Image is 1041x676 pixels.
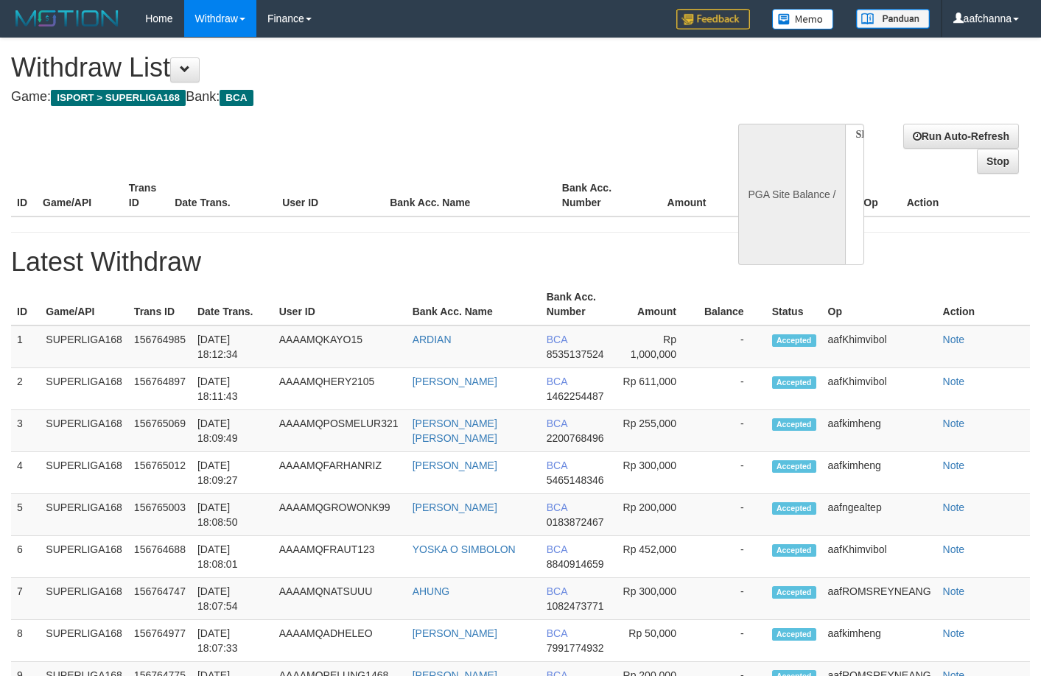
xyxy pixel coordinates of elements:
[11,368,40,410] td: 2
[772,460,816,473] span: Accepted
[613,620,698,662] td: Rp 50,000
[858,175,900,216] th: Op
[413,543,516,555] a: YOSKA O SIMBOLON
[11,536,40,578] td: 6
[128,620,192,662] td: 156764977
[40,284,128,325] th: Game/API
[11,325,40,368] td: 1
[772,334,816,347] span: Accepted
[547,460,567,471] span: BCA
[11,620,40,662] td: 8
[273,536,407,578] td: AAAAMQFRAUT123
[37,175,123,216] th: Game/API
[192,494,273,536] td: [DATE] 18:08:50
[192,325,273,368] td: [DATE] 18:12:34
[547,543,567,555] span: BCA
[413,376,497,387] a: [PERSON_NAME]
[547,376,567,387] span: BCA
[192,410,273,452] td: [DATE] 18:09:49
[822,284,937,325] th: Op
[192,284,273,325] th: Date Trans.
[128,284,192,325] th: Trans ID
[547,642,604,654] span: 7991774932
[40,368,128,410] td: SUPERLIGA168
[547,558,604,570] span: 8840914659
[943,460,965,471] a: Note
[943,376,965,387] a: Note
[128,410,192,452] td: 156765069
[40,578,128,620] td: SUPERLIGA168
[128,325,192,368] td: 156764985
[822,494,937,536] td: aafngealtep
[547,600,604,612] span: 1082473771
[822,578,937,620] td: aafROMSREYNEANG
[642,175,729,216] th: Amount
[407,284,541,325] th: Bank Acc. Name
[613,536,698,578] td: Rp 452,000
[547,348,604,360] span: 8535137524
[40,325,128,368] td: SUPERLIGA168
[547,627,567,639] span: BCA
[772,9,834,29] img: Button%20Memo.svg
[772,502,816,515] span: Accepted
[276,175,384,216] th: User ID
[128,494,192,536] td: 156765003
[40,620,128,662] td: SUPERLIGA168
[413,418,497,444] a: [PERSON_NAME] [PERSON_NAME]
[556,175,642,216] th: Bank Acc. Number
[169,175,276,216] th: Date Trans.
[541,284,613,325] th: Bank Acc. Number
[937,284,1030,325] th: Action
[547,418,567,429] span: BCA
[413,460,497,471] a: [PERSON_NAME]
[51,90,186,106] span: ISPORT > SUPERLIGA168
[40,452,128,494] td: SUPERLIGA168
[547,334,567,345] span: BCA
[822,368,937,410] td: aafKhimvibol
[192,578,273,620] td: [DATE] 18:07:54
[772,418,816,431] span: Accepted
[413,627,497,639] a: [PERSON_NAME]
[822,620,937,662] td: aafkimheng
[613,410,698,452] td: Rp 255,000
[698,284,766,325] th: Balance
[772,376,816,389] span: Accepted
[613,494,698,536] td: Rp 200,000
[698,325,766,368] td: -
[943,627,965,639] a: Note
[273,410,407,452] td: AAAAMQPOSMELUR321
[40,536,128,578] td: SUPERLIGA168
[547,474,604,486] span: 5465148346
[728,175,807,216] th: Balance
[772,628,816,641] span: Accepted
[220,90,253,106] span: BCA
[698,410,766,452] td: -
[547,516,604,528] span: 0183872467
[413,334,452,345] a: ARDIAN
[901,175,1030,216] th: Action
[772,544,816,557] span: Accepted
[772,586,816,599] span: Accepted
[547,390,604,402] span: 1462254487
[738,124,844,265] div: PGA Site Balance /
[676,9,750,29] img: Feedback.jpg
[40,494,128,536] td: SUPERLIGA168
[943,543,965,555] a: Note
[547,432,604,444] span: 2200768496
[11,452,40,494] td: 4
[822,410,937,452] td: aafkimheng
[698,452,766,494] td: -
[192,452,273,494] td: [DATE] 18:09:27
[192,368,273,410] td: [DATE] 18:11:43
[11,247,1030,277] h1: Latest Withdraw
[273,452,407,494] td: AAAAMQFARHANRIZ
[698,578,766,620] td: -
[943,334,965,345] a: Note
[698,368,766,410] td: -
[273,284,407,325] th: User ID
[128,452,192,494] td: 156765012
[273,325,407,368] td: AAAAMQKAYO15
[11,284,40,325] th: ID
[11,175,37,216] th: ID
[123,175,169,216] th: Trans ID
